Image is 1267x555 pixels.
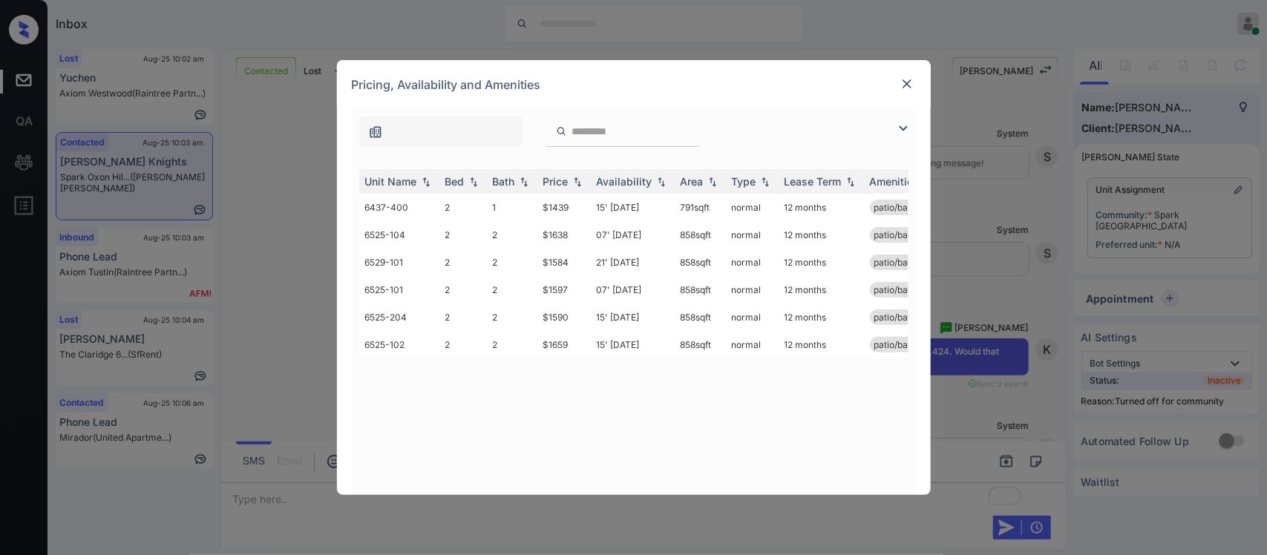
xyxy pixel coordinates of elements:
td: 858 sqft [675,221,726,249]
img: sorting [419,177,433,187]
td: 07' [DATE] [591,276,675,303]
div: Unit Name [365,175,417,188]
td: 858 sqft [675,331,726,358]
td: $1659 [537,331,591,358]
td: 2 [439,276,487,303]
td: 2 [439,331,487,358]
td: 15' [DATE] [591,194,675,221]
img: icon-zuma [556,125,567,138]
span: patio/balcony [874,312,932,323]
td: 2 [487,303,537,331]
div: Amenities [870,175,920,188]
td: normal [726,249,779,276]
img: icon-zuma [368,125,383,139]
td: 858 sqft [675,276,726,303]
img: sorting [705,177,720,187]
td: 07' [DATE] [591,221,675,249]
div: Bed [445,175,465,188]
img: sorting [843,177,858,187]
div: Type [732,175,756,188]
td: 2 [487,276,537,303]
td: 2 [487,249,537,276]
div: Pricing, Availability and Amenities [337,60,931,109]
div: Bath [493,175,515,188]
td: $1590 [537,303,591,331]
td: 2 [439,249,487,276]
td: 2 [487,331,537,358]
img: sorting [517,177,531,187]
td: 791 sqft [675,194,726,221]
td: normal [726,303,779,331]
td: 2 [439,221,487,249]
td: 6437-400 [359,194,439,221]
span: patio/balcony [874,202,932,213]
td: 12 months [779,331,864,358]
td: 12 months [779,276,864,303]
div: Area [681,175,704,188]
td: 1 [487,194,537,221]
td: 15' [DATE] [591,303,675,331]
td: $1584 [537,249,591,276]
td: $1597 [537,276,591,303]
td: $1439 [537,194,591,221]
span: patio/balcony [874,229,932,240]
div: Availability [597,175,652,188]
td: 6529-101 [359,249,439,276]
td: 858 sqft [675,303,726,331]
td: 12 months [779,303,864,331]
td: normal [726,331,779,358]
span: patio/balcony [874,339,932,350]
td: 6525-104 [359,221,439,249]
td: 6525-101 [359,276,439,303]
img: sorting [654,177,669,187]
img: sorting [570,177,585,187]
img: icon-zuma [894,119,912,137]
td: 15' [DATE] [591,331,675,358]
td: normal [726,276,779,303]
span: patio/balcony [874,284,932,295]
div: Lease Term [785,175,842,188]
td: 12 months [779,221,864,249]
td: normal [726,221,779,249]
td: 12 months [779,249,864,276]
td: 6525-204 [359,303,439,331]
td: 21' [DATE] [591,249,675,276]
td: normal [726,194,779,221]
td: 12 months [779,194,864,221]
td: $1638 [537,221,591,249]
img: sorting [466,177,481,187]
img: sorting [758,177,773,187]
td: 2 [487,221,537,249]
td: 858 sqft [675,249,726,276]
span: patio/balcony [874,257,932,268]
td: 2 [439,194,487,221]
div: Price [543,175,569,188]
td: 6525-102 [359,331,439,358]
td: 2 [439,303,487,331]
img: close [900,76,914,91]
